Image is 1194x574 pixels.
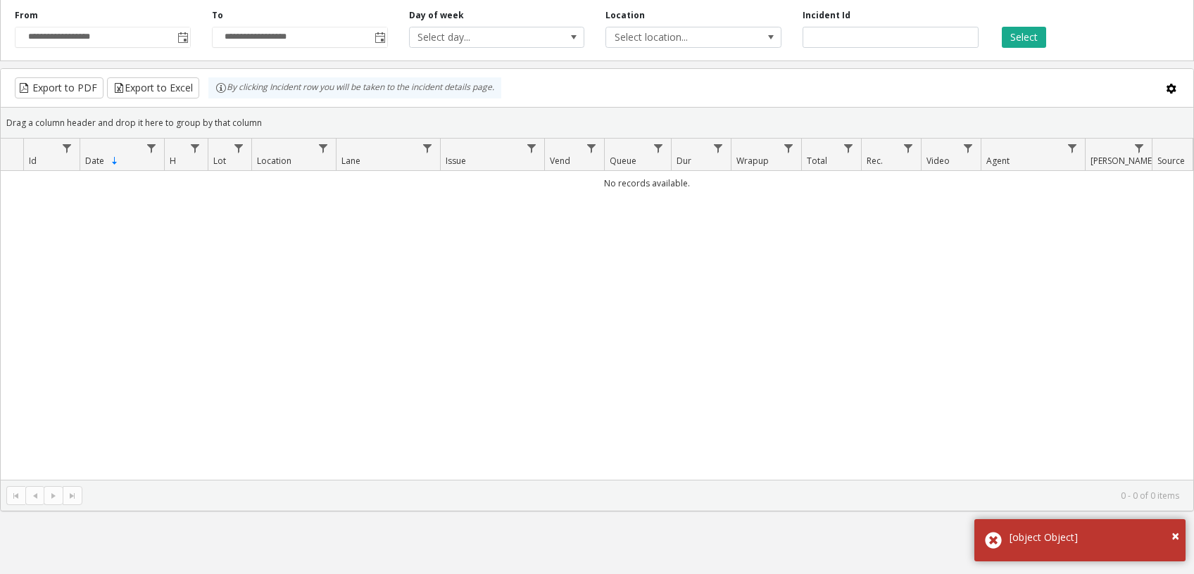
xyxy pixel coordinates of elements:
[522,139,541,158] a: Issue Filter Menu
[409,9,464,22] label: Day of week
[959,139,978,158] a: Video Filter Menu
[15,77,103,98] button: Export to PDF
[418,139,437,158] a: Lane Filter Menu
[15,9,38,22] label: From
[175,27,190,47] span: Toggle popup
[709,139,728,158] a: Dur Filter Menu
[677,155,691,167] span: Dur
[803,9,850,22] label: Incident Id
[213,155,226,167] span: Lot
[314,139,333,158] a: Location Filter Menu
[230,139,249,158] a: Lot Filter Menu
[986,155,1010,167] span: Agent
[170,155,176,167] span: H
[107,77,199,98] button: Export to Excel
[606,27,746,47] span: Select location...
[899,139,918,158] a: Rec. Filter Menu
[142,139,161,158] a: Date Filter Menu
[29,155,37,167] span: Id
[58,139,77,158] a: Id Filter Menu
[85,155,104,167] span: Date
[1,139,1193,480] div: Data table
[1010,530,1175,544] div: [object Object]
[807,155,827,167] span: Total
[649,139,668,158] a: Queue Filter Menu
[1,110,1193,135] div: Drag a column header and drop it here to group by that column
[926,155,950,167] span: Video
[186,139,205,158] a: H Filter Menu
[109,155,120,167] span: Sortable
[1157,155,1185,167] span: Source
[867,155,883,167] span: Rec.
[1002,27,1046,48] button: Select
[550,155,570,167] span: Vend
[257,155,291,167] span: Location
[410,27,549,47] span: Select day...
[1130,139,1149,158] a: Parker Filter Menu
[91,490,1179,502] kendo-pager-info: 0 - 0 of 0 items
[1171,525,1179,547] button: Close
[341,155,360,167] span: Lane
[1171,526,1179,545] span: ×
[779,139,798,158] a: Wrapup Filter Menu
[212,9,223,22] label: To
[605,9,645,22] label: Location
[446,155,466,167] span: Issue
[372,27,387,47] span: Toggle popup
[208,77,501,98] div: By clicking Incident row you will be taken to the incident details page.
[839,139,858,158] a: Total Filter Menu
[1091,155,1155,167] span: [PERSON_NAME]
[610,155,636,167] span: Queue
[582,139,601,158] a: Vend Filter Menu
[736,155,769,167] span: Wrapup
[215,82,227,94] img: infoIcon.svg
[1063,139,1082,158] a: Agent Filter Menu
